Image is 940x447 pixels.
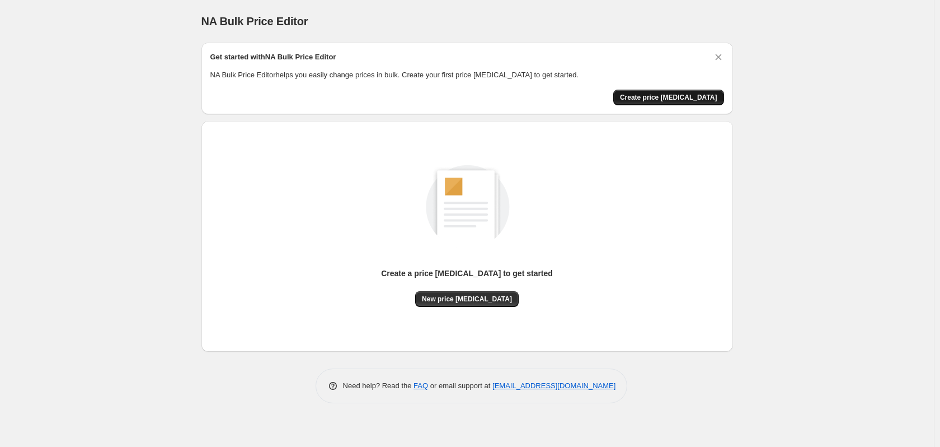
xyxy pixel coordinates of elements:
[343,381,414,390] span: Need help? Read the
[210,52,336,63] h2: Get started with NA Bulk Price Editor
[413,381,428,390] a: FAQ
[422,295,512,304] span: New price [MEDICAL_DATA]
[201,15,308,27] span: NA Bulk Price Editor
[613,90,724,105] button: Create price change job
[210,69,724,81] p: NA Bulk Price Editor helps you easily change prices in bulk. Create your first price [MEDICAL_DAT...
[415,291,519,307] button: New price [MEDICAL_DATA]
[492,381,615,390] a: [EMAIL_ADDRESS][DOMAIN_NAME]
[428,381,492,390] span: or email support at
[381,268,553,279] p: Create a price [MEDICAL_DATA] to get started
[713,52,724,63] button: Dismiss card
[620,93,717,102] span: Create price [MEDICAL_DATA]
